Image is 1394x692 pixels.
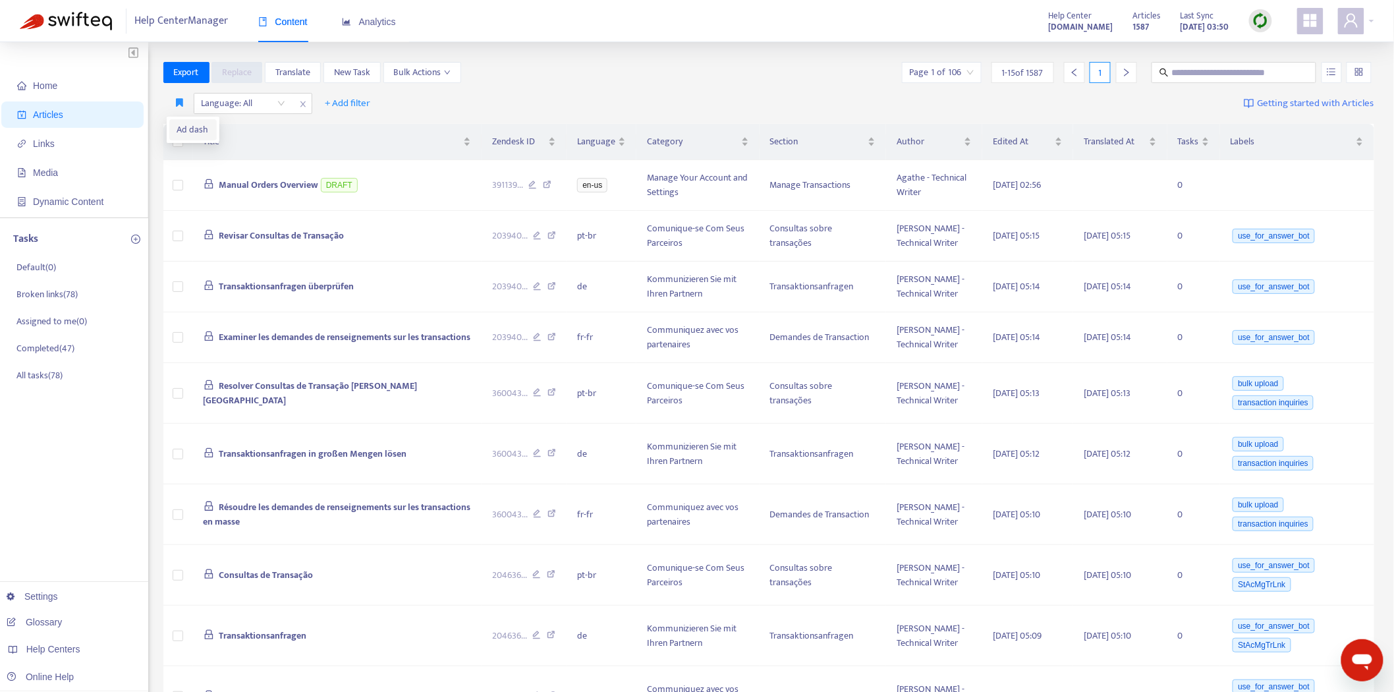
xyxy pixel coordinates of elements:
td: pt-br [567,363,636,424]
span: [DATE] 02:56 [993,177,1041,192]
div: 1 [1090,62,1111,83]
span: lock [204,447,214,458]
a: Settings [7,591,58,602]
span: account-book [17,110,26,119]
strong: [DOMAIN_NAME] [1049,20,1113,34]
span: area-chart [342,17,351,26]
td: 0 [1167,606,1220,666]
span: + Add filter [325,96,371,111]
button: Translate [265,62,321,83]
td: 0 [1167,211,1220,262]
td: 0 [1167,312,1220,363]
td: de [567,262,636,312]
img: image-link [1244,98,1254,109]
span: Help Center [1049,9,1092,23]
td: Comunique-se Com Seus Parceiros [636,211,759,262]
span: use_for_answer_bot [1233,619,1315,633]
p: Tasks [13,231,38,247]
span: unordered-list [1327,67,1336,76]
span: Ad dash [177,123,209,137]
span: Author [897,134,961,149]
span: 204636 ... [492,568,527,583]
span: search [1159,68,1169,77]
span: lock [204,380,214,390]
p: Broken links ( 78 ) [16,287,78,301]
span: [DATE] 05:12 [993,446,1040,461]
span: Bulk Actions [394,65,451,80]
th: Translated At [1073,124,1167,160]
td: pt-br [567,211,636,262]
span: bulk upload [1233,376,1283,391]
span: Examiner les demandes de renseignements sur les transactions [219,330,470,345]
span: container [17,197,26,206]
span: [DATE] 05:15 [1084,228,1130,243]
span: 360043 ... [492,447,528,461]
span: lock [204,179,214,189]
td: pt-br [567,545,636,606]
td: Communiquez avec vos partenaires [636,312,759,363]
span: Export [174,65,199,80]
strong: 1587 [1133,20,1150,34]
td: Consultas sobre transações [760,211,886,262]
span: Last Sync [1181,9,1214,23]
p: Assigned to me ( 0 ) [16,314,87,328]
img: Swifteq [20,12,112,30]
span: use_for_answer_bot [1233,279,1315,294]
span: [DATE] 05:10 [993,567,1040,583]
th: Tasks [1167,124,1220,160]
span: Articles [1133,9,1161,23]
span: user [1343,13,1359,28]
a: Getting started with Articles [1244,93,1374,114]
p: All tasks ( 78 ) [16,368,63,382]
td: 0 [1167,160,1220,211]
span: lock [204,280,214,291]
th: Language [567,124,636,160]
span: Résoudre les demandes de renseignements sur les transactions en masse [204,500,471,529]
span: Help Center Manager [135,9,229,34]
button: unordered-list [1322,62,1342,83]
a: Online Help [7,672,74,682]
span: StAcMgTrLnk [1233,577,1291,592]
td: Manage Transactions [760,160,886,211]
span: [DATE] 05:15 [993,228,1040,243]
td: Transaktionsanfragen [760,606,886,666]
span: appstore [1302,13,1318,28]
span: use_for_answer_bot [1233,330,1315,345]
span: Language [577,134,615,149]
td: 0 [1167,363,1220,424]
span: [DATE] 05:12 [1084,446,1130,461]
span: transaction inquiries [1233,456,1314,471]
span: DRAFT [321,178,358,192]
span: Home [33,80,57,91]
span: Dynamic Content [33,196,103,207]
span: 360043 ... [492,386,528,401]
span: Transaktionsanfragen [219,628,306,643]
td: [PERSON_NAME] - Technical Writer [886,363,982,424]
span: Labels [1231,134,1353,149]
span: 391139 ... [492,178,523,192]
td: Kommunizieren Sie mit Ihren Partnern [636,424,759,484]
td: fr-fr [567,312,636,363]
td: 0 [1167,484,1220,545]
th: Author [886,124,982,160]
span: Revisar Consultas de Transação [219,228,344,243]
button: + Add filter [316,93,381,114]
td: fr-fr [567,484,636,545]
strong: [DATE] 03:50 [1181,20,1229,34]
td: Comunique-se Com Seus Parceiros [636,363,759,424]
td: [PERSON_NAME] - Technical Writer [886,606,982,666]
td: [PERSON_NAME] - Technical Writer [886,312,982,363]
button: New Task [323,62,381,83]
span: 203940 ... [492,229,528,243]
button: Export [163,62,209,83]
span: [DATE] 05:13 [1084,386,1130,401]
span: [DATE] 05:14 [993,330,1040,345]
span: Resolver Consultas de Transação [PERSON_NAME][GEOGRAPHIC_DATA] [204,378,418,408]
img: sync.dc5367851b00ba804db3.png [1252,13,1269,29]
span: [DATE] 05:14 [1084,279,1131,294]
th: Zendesk ID [482,124,567,160]
span: use_for_answer_bot [1233,558,1315,573]
span: Tasks [1178,134,1199,149]
td: Transaktionsanfragen [760,262,886,312]
td: [PERSON_NAME] - Technical Writer [886,262,982,312]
